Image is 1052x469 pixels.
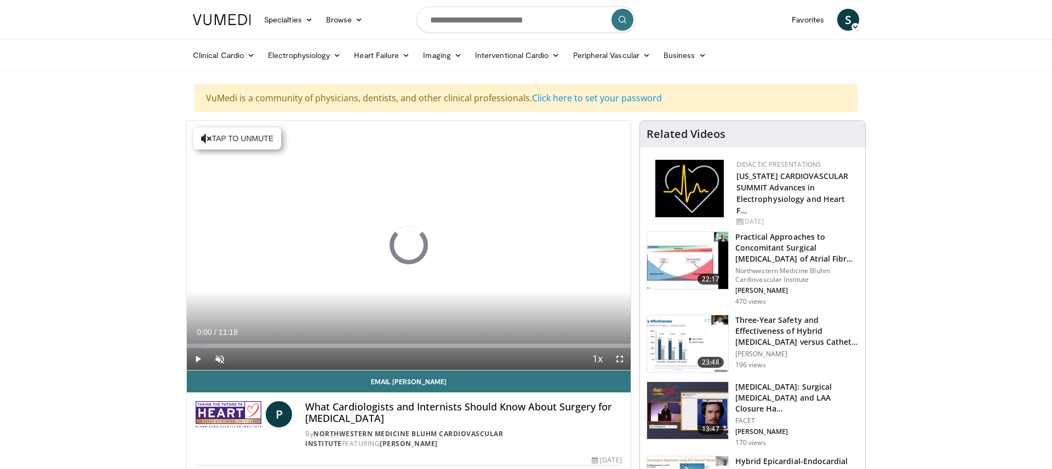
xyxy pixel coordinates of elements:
[193,14,251,25] img: VuMedi Logo
[416,7,636,33] input: Search topics, interventions
[468,44,567,66] a: Interventional Cardio
[187,348,209,370] button: Play
[209,348,231,370] button: Unmute
[735,297,766,306] p: 470 views
[736,160,856,170] div: Didactic Presentations
[380,439,438,448] a: [PERSON_NAME]
[735,361,766,369] p: 196 views
[697,274,724,285] span: 22:17
[735,350,859,358] p: [PERSON_NAME]
[592,455,621,465] div: [DATE]
[305,429,622,449] div: By FEATURING
[319,9,370,31] a: Browse
[647,315,859,373] a: 23:48 Three-Year Safety and Effectiveness of Hybrid [MEDICAL_DATA] versus Cathet… [PERSON_NAME] 1...
[416,44,468,66] a: Imaging
[258,9,319,31] a: Specialties
[735,315,859,348] h3: Three-Year Safety and Effectiveness of Hybrid [MEDICAL_DATA] versus Cathet…
[735,427,859,436] p: [PERSON_NAME]
[735,438,766,447] p: 170 views
[219,328,238,337] span: 11:18
[187,344,631,348] div: Progress Bar
[736,217,856,227] div: [DATE]
[587,348,609,370] button: Playback Rate
[261,44,347,66] a: Electrophysiology
[347,44,416,66] a: Heart Failure
[657,44,713,66] a: Business
[197,328,211,337] span: 0:00
[609,348,631,370] button: Fullscreen
[647,381,859,447] a: 13:47 [MEDICAL_DATA]: Surgical [MEDICAL_DATA] and LAA Closure Ha… FACET [PERSON_NAME] 170 views
[735,416,859,425] p: FACET
[647,232,728,289] img: 5142e1bf-0a11-4c44-8ae4-5776dae567ac.150x105_q85_crop-smart_upscale.jpg
[187,370,631,392] a: Email [PERSON_NAME]
[195,84,857,112] div: VuMedi is a community of physicians, dentists, and other clinical professionals.
[735,381,859,414] h3: [MEDICAL_DATA]: Surgical [MEDICAL_DATA] and LAA Closure Ha…
[735,286,859,295] p: [PERSON_NAME]
[214,328,216,337] span: /
[305,429,503,448] a: Northwestern Medicine Bluhm Cardiovascular Institute
[697,424,724,435] span: 13:47
[567,44,657,66] a: Peripheral Vascular
[186,44,261,66] a: Clinical Cardio
[837,9,859,31] a: S
[266,401,292,427] a: P
[785,9,831,31] a: Favorites
[187,121,631,370] video-js: Video Player
[735,231,859,264] h3: Practical Approaches to Concomitant Surgical [MEDICAL_DATA] of Atrial Fibr…
[647,382,728,439] img: ff3c0591-929c-4b8c-9439-91eedf599ba7.150x105_q85_crop-smart_upscale.jpg
[196,401,261,427] img: Northwestern Medicine Bluhm Cardiovascular Institute
[647,315,728,372] img: 840e5671-838c-43b8-9ea1-a2505267dd99.150x105_q85_crop-smart_upscale.jpg
[655,160,724,217] img: 1860aa7a-ba06-47e3-81a4-3dc728c2b4cf.png.150x105_q85_autocrop_double_scale_upscale_version-0.2.png
[697,357,724,368] span: 23:48
[305,401,622,425] h4: What Cardiologists and Internists Should Know About Surgery for [MEDICAL_DATA]
[647,128,725,141] h4: Related Videos
[735,267,859,284] p: Northwestern Medicine Bluhm Cardiovascular Institute
[736,171,849,216] a: [US_STATE] CARDIOVASCULAR SUMMIT Advances in Electrophysiology and Heart F…
[647,231,859,306] a: 22:17 Practical Approaches to Concomitant Surgical [MEDICAL_DATA] of Atrial Fibr… Northwestern Me...
[193,128,281,149] button: Tap to unmute
[532,92,662,104] a: Click here to set your password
